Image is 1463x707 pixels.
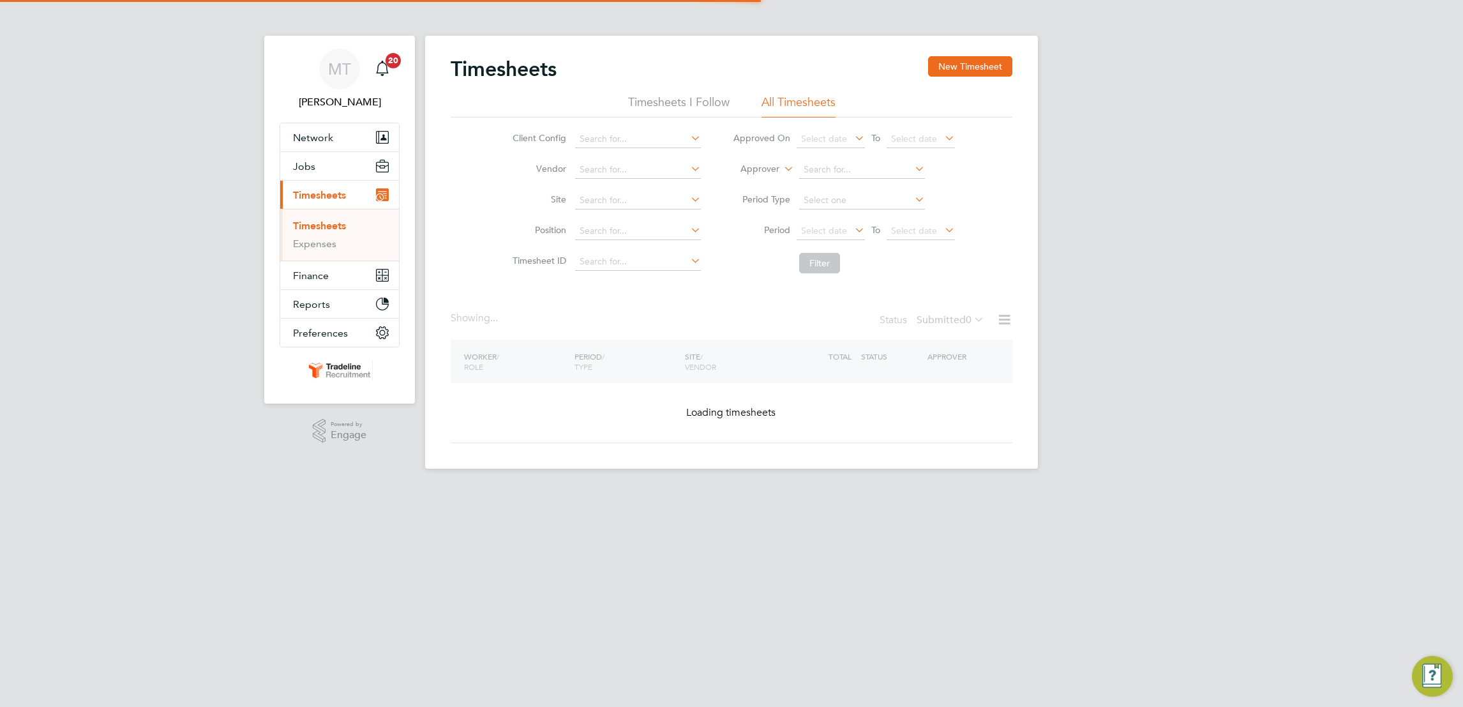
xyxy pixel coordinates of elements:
a: Expenses [293,238,336,250]
span: To [867,130,884,146]
span: MT [328,61,351,77]
button: Finance [280,261,399,289]
span: To [867,222,884,238]
input: Select one [799,192,925,209]
span: ... [490,312,498,324]
span: 0 [966,314,972,326]
div: Timesheets [280,209,399,261]
label: Position [509,224,566,236]
label: Vendor [509,163,566,174]
button: Engage Resource Center [1412,656,1453,697]
label: Period [733,224,790,236]
input: Search for... [575,130,701,148]
button: New Timesheet [928,56,1012,77]
span: Reports [293,298,330,310]
span: Select date [891,225,937,236]
span: Select date [801,133,847,144]
input: Search for... [575,192,701,209]
a: Powered byEngage [313,419,367,443]
label: Client Config [509,132,566,144]
button: Timesheets [280,181,399,209]
li: All Timesheets [762,95,836,118]
a: Timesheets [293,220,346,232]
img: tradelinerecruitment-logo-retina.png [306,360,373,381]
span: Marina Takkou [280,95,400,110]
div: Showing [451,312,500,325]
button: Reports [280,290,399,318]
input: Search for... [575,222,701,240]
span: Engage [331,430,366,441]
span: 20 [386,53,401,68]
label: Approved On [733,132,790,144]
input: Search for... [799,161,925,179]
span: Preferences [293,327,348,339]
button: Preferences [280,319,399,347]
button: Filter [799,253,840,273]
input: Search for... [575,253,701,271]
input: Search for... [575,161,701,179]
div: Status [880,312,987,330]
span: Finance [293,270,329,282]
span: Powered by [331,419,366,430]
span: Timesheets [293,189,346,201]
h2: Timesheets [451,56,557,82]
label: Submitted [917,314,984,326]
a: MT[PERSON_NAME] [280,49,400,110]
button: Jobs [280,152,399,180]
button: Network [280,123,399,151]
span: Network [293,132,333,144]
span: Jobs [293,160,315,172]
nav: Main navigation [264,36,415,404]
label: Timesheet ID [509,255,566,266]
a: 20 [370,49,395,89]
span: Select date [801,225,847,236]
li: Timesheets I Follow [628,95,730,118]
label: Site [509,194,566,205]
label: Period Type [733,194,790,205]
a: Go to home page [280,360,400,381]
span: Select date [891,133,937,144]
label: Approver [722,163,779,176]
